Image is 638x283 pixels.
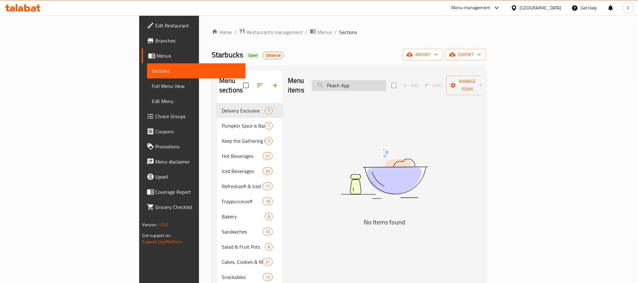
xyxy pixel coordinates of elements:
a: Full Menu View [147,78,246,94]
span: Keep the Gathering Flowing [222,137,265,145]
span: 1.0.0 [159,221,168,229]
div: items [263,228,273,235]
span: 5 [265,138,272,144]
div: Pumpkin Spice is Back!7 [217,118,283,133]
span: Menus [157,52,241,60]
span: E [627,4,630,11]
span: Restaurants management [247,28,303,36]
div: items [263,152,273,160]
span: Coverage Report [156,188,241,196]
span: 8 [265,244,272,250]
a: Menus [310,28,332,36]
input: search [312,80,386,91]
button: export [446,49,486,61]
span: import [408,51,438,59]
img: dish.svg [306,132,463,216]
div: Salad & Fruit Pots8 [217,239,283,254]
span: Open [246,53,260,58]
a: Coverage Report [142,184,246,199]
span: 20 [263,168,272,174]
a: Menu disclaimer [142,154,246,169]
div: Frappuccinos®19 [217,194,283,209]
span: 19 [263,199,272,205]
span: Bakery [222,213,265,220]
div: Menu-management [452,4,490,12]
span: Salad & Fruit Pots [222,243,265,251]
li: / [334,28,337,36]
span: Delivery Exclusive [222,107,265,114]
a: Choice Groups [142,109,246,124]
a: Edit Restaurant [142,18,246,33]
span: 12 [263,274,272,280]
a: Restaurants management [239,28,303,36]
span: Sandwiches [222,228,263,235]
button: Manage items [446,76,488,95]
span: Menu disclaimer [156,158,241,165]
span: Choice Groups [156,113,241,120]
span: Get support on: [142,231,171,240]
span: 1 [265,108,272,114]
span: Edit Menu [152,97,241,105]
div: items [263,258,273,266]
nav: breadcrumb [212,28,486,36]
span: Qikserve [263,53,283,58]
span: Promotions [156,143,241,150]
span: Select section first [421,81,446,90]
a: Edit Menu [147,94,246,109]
span: Add item [401,81,421,90]
a: Sections [147,63,246,78]
span: Frappuccinos® [222,198,263,205]
span: Branches [156,37,241,44]
span: Upsell [156,173,241,181]
a: Support.OpsPlatform [142,238,182,246]
span: 7 [265,123,272,129]
li: / [305,28,307,36]
a: Promotions [142,139,246,154]
span: Sort sections [253,78,268,93]
h5: No Items found [306,217,463,227]
a: Grocery Checklist [142,199,246,215]
a: Menus [142,48,246,63]
span: Menus [317,28,332,36]
span: export [451,51,481,59]
button: import [403,49,443,61]
div: items [265,137,273,145]
div: items [263,167,273,175]
a: Coupons [142,124,246,139]
div: Sandwiches10 [217,224,283,239]
h2: Menu items [288,76,304,95]
div: Iced Beverages [222,167,263,175]
span: Pumpkin Spice is Back! [222,122,265,130]
span: Hot Beverages [222,152,263,160]
div: items [265,107,273,114]
div: Refreshas® & Iced Teas17 [217,179,283,194]
span: 10 [263,229,272,235]
div: Delivery Exclusive1 [217,103,283,118]
span: 21 [263,259,272,265]
div: items [263,273,273,281]
span: Manage items [451,78,483,93]
span: Version: [142,221,158,229]
a: Upsell [142,169,246,184]
span: Grocery Checklist [156,203,241,211]
span: Coupons [156,128,241,135]
span: Refreshas® & Iced Teas [222,182,263,190]
div: Cakes, Cookies & More21 [217,254,283,269]
span: 21 [263,153,272,159]
span: Select all sections [239,79,253,92]
span: 8 [265,214,272,220]
span: Snackables [222,273,263,281]
div: items [265,213,273,220]
div: Bakery8 [217,209,283,224]
div: Open [246,52,260,59]
span: Full Menu View [152,82,241,90]
span: Sections [152,67,241,75]
div: items [265,243,273,251]
div: Keep the Gathering Flowing5 [217,133,283,148]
